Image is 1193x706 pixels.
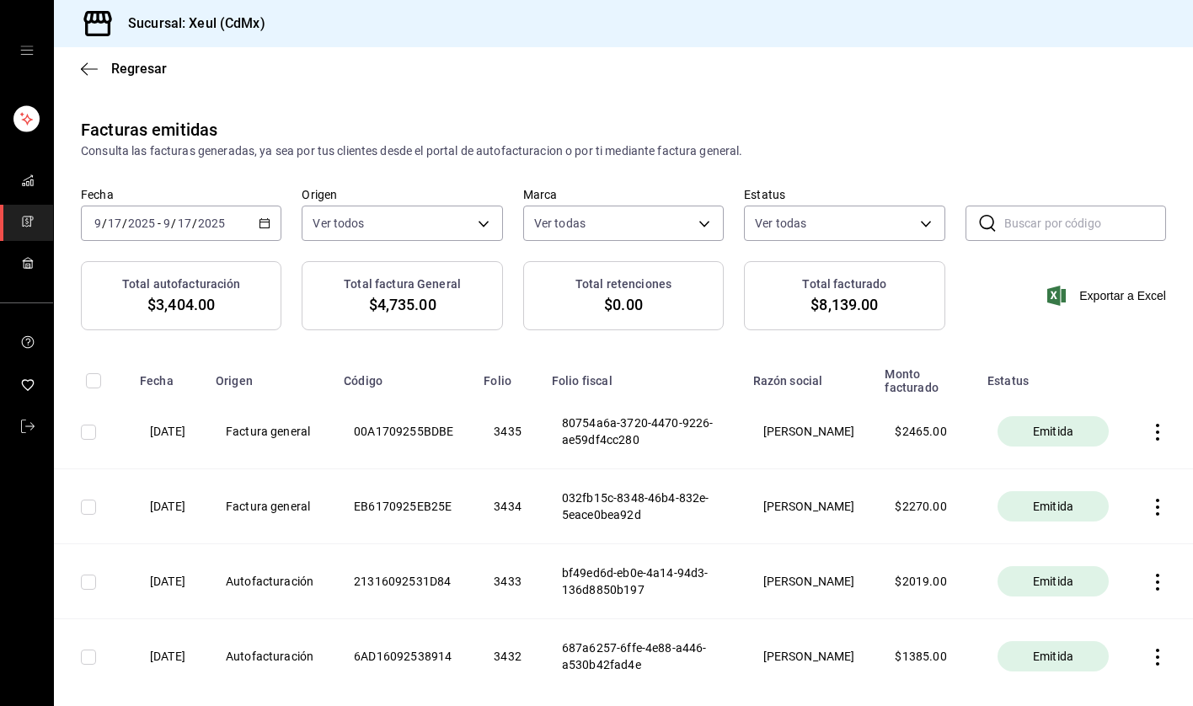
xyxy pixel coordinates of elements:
[127,217,156,230] input: ----
[473,619,542,694] th: 3432
[743,544,875,619] th: [PERSON_NAME]
[206,544,334,619] th: Autofacturación
[542,357,743,394] th: Folio fiscal
[177,217,192,230] input: --
[534,215,586,232] span: Ver todas
[111,61,167,77] span: Regresar
[369,293,436,316] span: $4,735.00
[743,394,875,469] th: [PERSON_NAME]
[575,275,671,293] h3: Total retenciones
[604,293,643,316] span: $0.00
[875,544,977,619] th: $ 2019.00
[334,619,473,694] th: 6AD16092538914
[313,215,364,232] span: Ver todos
[122,217,127,230] span: /
[1026,573,1080,590] span: Emitida
[523,189,724,201] label: Marca
[81,142,1166,160] div: Consulta las facturas generadas, ya sea por tus clientes desde el portal de autofacturacion o por...
[334,469,473,544] th: EB6170925EB25E
[206,357,334,394] th: Origen
[122,275,241,293] h3: Total autofacturación
[743,469,875,544] th: [PERSON_NAME]
[302,189,502,201] label: Origen
[163,217,171,230] input: --
[977,357,1129,394] th: Estatus
[875,619,977,694] th: $ 1385.00
[115,13,265,34] h3: Sucursal: Xeul (CdMx)
[20,44,34,57] button: open drawer
[81,189,281,201] label: Fecha
[171,217,176,230] span: /
[542,394,743,469] th: 80754a6a-3720-4470-9226-ae59df4cc280
[542,544,743,619] th: bf49ed6d-eb0e-4a14-94d3-136d8850b197
[542,619,743,694] th: 687a6257-6ffe-4e88-a446-a530b42fad4e
[130,394,206,469] th: [DATE]
[743,357,875,394] th: Razón social
[197,217,226,230] input: ----
[810,293,878,316] span: $8,139.00
[158,217,161,230] span: -
[344,275,461,293] h3: Total factura General
[1026,648,1080,665] span: Emitida
[130,619,206,694] th: [DATE]
[94,217,102,230] input: --
[743,619,875,694] th: [PERSON_NAME]
[473,394,542,469] th: 3435
[206,619,334,694] th: Autofacturación
[102,217,107,230] span: /
[875,394,977,469] th: $ 2465.00
[1051,286,1166,306] button: Exportar a Excel
[1026,498,1080,515] span: Emitida
[473,544,542,619] th: 3433
[147,293,215,316] span: $3,404.00
[755,215,806,232] span: Ver todas
[1026,423,1080,440] span: Emitida
[473,469,542,544] th: 3434
[107,217,122,230] input: --
[81,61,167,77] button: Regresar
[542,469,743,544] th: 032fb15c-8348-46b4-832e-5eace0bea92d
[334,544,473,619] th: 21316092531D84
[875,357,977,394] th: Monto facturado
[192,217,197,230] span: /
[875,469,977,544] th: $ 2270.00
[473,357,542,394] th: Folio
[802,275,886,293] h3: Total facturado
[130,544,206,619] th: [DATE]
[206,394,334,469] th: Factura general
[1004,206,1166,240] input: Buscar por código
[334,394,473,469] th: 00A1709255BDBE
[334,357,473,394] th: Código
[130,357,206,394] th: Fecha
[744,189,944,201] label: Estatus
[81,117,217,142] div: Facturas emitidas
[206,469,334,544] th: Factura general
[130,469,206,544] th: [DATE]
